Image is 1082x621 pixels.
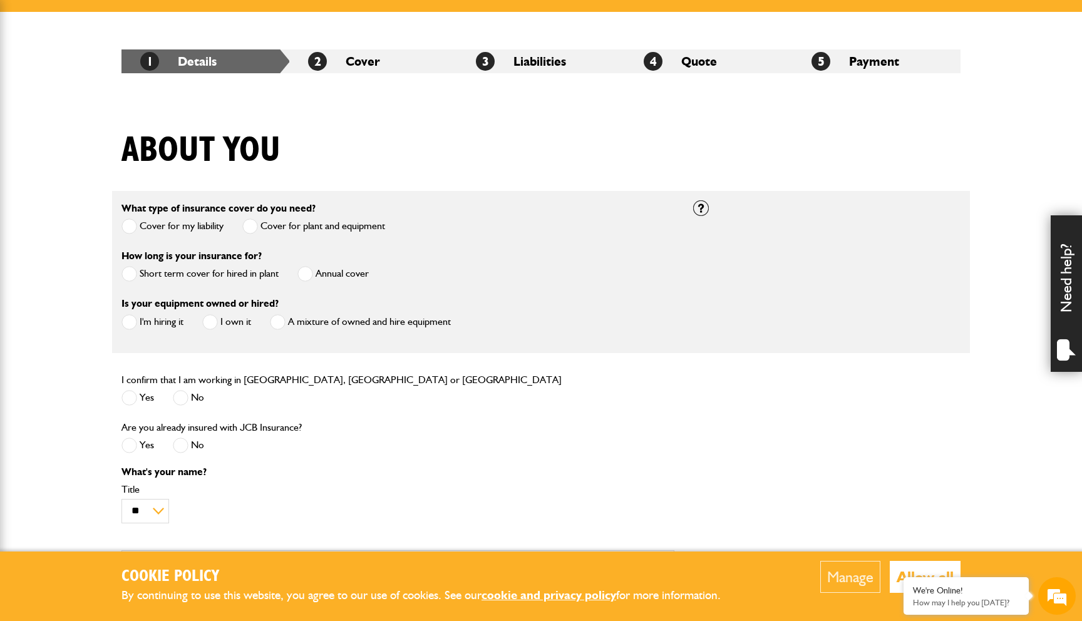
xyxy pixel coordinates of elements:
li: Quote [625,49,793,73]
img: d_20077148190_company_1631870298795_20077148190 [21,69,53,87]
label: No [173,438,204,453]
span: 2 [308,52,327,71]
label: Yes [121,390,154,406]
label: I'm hiring it [121,314,183,330]
span: 1 [140,52,159,71]
button: Manage [820,561,880,593]
em: Start Chat [170,386,227,403]
label: I confirm that I am working in [GEOGRAPHIC_DATA], [GEOGRAPHIC_DATA] or [GEOGRAPHIC_DATA] [121,375,562,385]
button: Allow all [890,561,961,593]
h2: Cookie Policy [121,567,741,587]
input: Enter your phone number [16,190,229,217]
label: Short term cover for hired in plant [121,266,279,282]
input: Enter your last name [16,116,229,143]
div: Chat with us now [65,70,210,86]
label: What type of insurance cover do you need? [121,203,316,213]
label: No [173,390,204,406]
a: cookie and privacy policy [482,588,616,602]
h1: About you [121,130,281,172]
li: Payment [793,49,961,73]
span: 4 [644,52,662,71]
label: A mixture of owned and hire equipment [270,314,451,330]
div: Need help? [1051,215,1082,372]
input: Enter your email address [16,153,229,180]
p: What's your name? [121,467,674,477]
p: By continuing to use this website, you agree to our use of cookies. See our for more information. [121,586,741,605]
label: Annual cover [297,266,369,282]
textarea: Type your message and hit 'Enter' [16,227,229,375]
p: How may I help you today? [913,598,1019,607]
label: Cover for plant and equipment [242,218,385,234]
label: Is your equipment owned or hired? [121,299,279,309]
li: Liabilities [457,49,625,73]
span: 5 [811,52,830,71]
div: Minimize live chat window [205,6,235,36]
label: Cover for my liability [121,218,224,234]
div: We're Online! [913,585,1019,596]
li: Cover [289,49,457,73]
label: How long is your insurance for? [121,251,262,261]
label: Are you already insured with JCB Insurance? [121,423,302,433]
label: I own it [202,314,251,330]
span: 3 [476,52,495,71]
label: Title [121,485,674,495]
label: Yes [121,438,154,453]
li: Details [121,49,289,73]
